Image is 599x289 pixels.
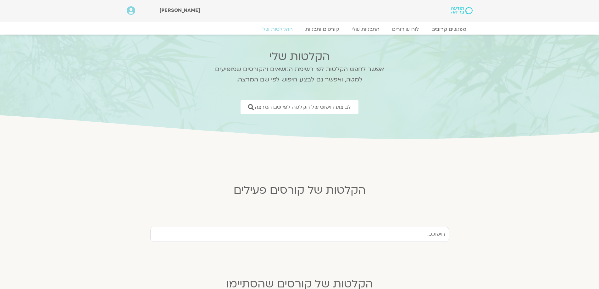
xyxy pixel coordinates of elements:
[345,26,386,32] a: התכניות שלי
[299,26,345,32] a: קורסים ותכניות
[255,104,351,110] span: לביצוע חיפוש של הקלטה לפי שם המרצה
[255,26,299,32] a: ההקלטות שלי
[207,64,392,85] p: אפשר לחפש הקלטות לפי רשימת הנושאים והקורסים שמופיעים למטה, ואפשר גם לבצע חיפוש לפי שם המרצה.
[425,26,473,32] a: מפגשים קרובים
[127,26,473,32] nav: Menu
[386,26,425,32] a: לוח שידורים
[159,7,200,14] span: [PERSON_NAME]
[150,227,449,242] input: חיפוש...
[207,50,392,63] h2: הקלטות שלי
[146,184,454,197] h2: הקלטות של קורסים פעילים
[241,100,358,114] a: לביצוע חיפוש של הקלטה לפי שם המרצה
